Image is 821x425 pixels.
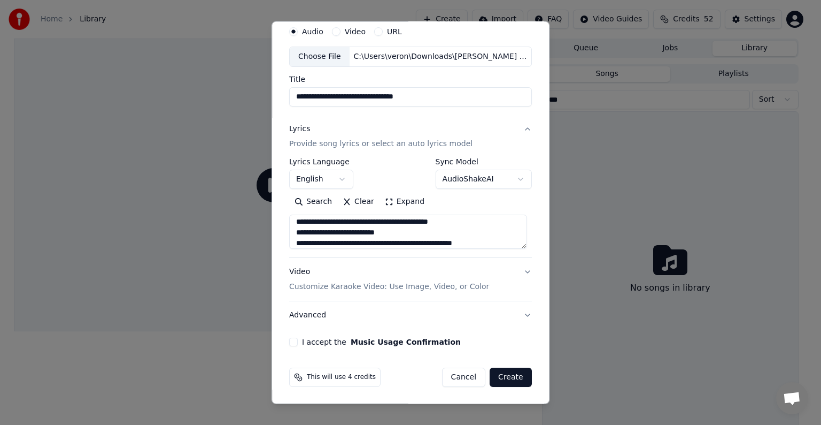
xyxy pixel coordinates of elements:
div: Video [289,267,489,292]
button: VideoCustomize Karaoke Video: Use Image, Video, or Color [289,258,532,301]
div: Choose File [290,47,350,66]
button: Expand [379,193,430,210]
button: I accept the [351,338,461,346]
p: Customize Karaoke Video: Use Image, Video, or Color [289,282,489,292]
button: Clear [337,193,379,210]
label: Lyrics Language [289,158,353,165]
label: URL [387,28,402,35]
div: Lyrics [289,124,310,134]
div: C:\Users\veron\Downloads\[PERSON_NAME] - [PERSON_NAME] (Lyrics).mp3 [350,51,531,62]
label: Title [289,75,532,83]
label: Video [345,28,366,35]
p: Provide song lyrics or select an auto lyrics model [289,139,473,149]
button: LyricsProvide song lyrics or select an auto lyrics model [289,115,532,158]
button: Search [289,193,337,210]
button: Advanced [289,301,532,329]
button: Create [490,368,532,387]
label: Audio [302,28,323,35]
div: LyricsProvide song lyrics or select an auto lyrics model [289,158,532,257]
label: Sync Model [436,158,532,165]
span: This will use 4 credits [307,373,376,382]
button: Cancel [442,368,485,387]
label: I accept the [302,338,461,346]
